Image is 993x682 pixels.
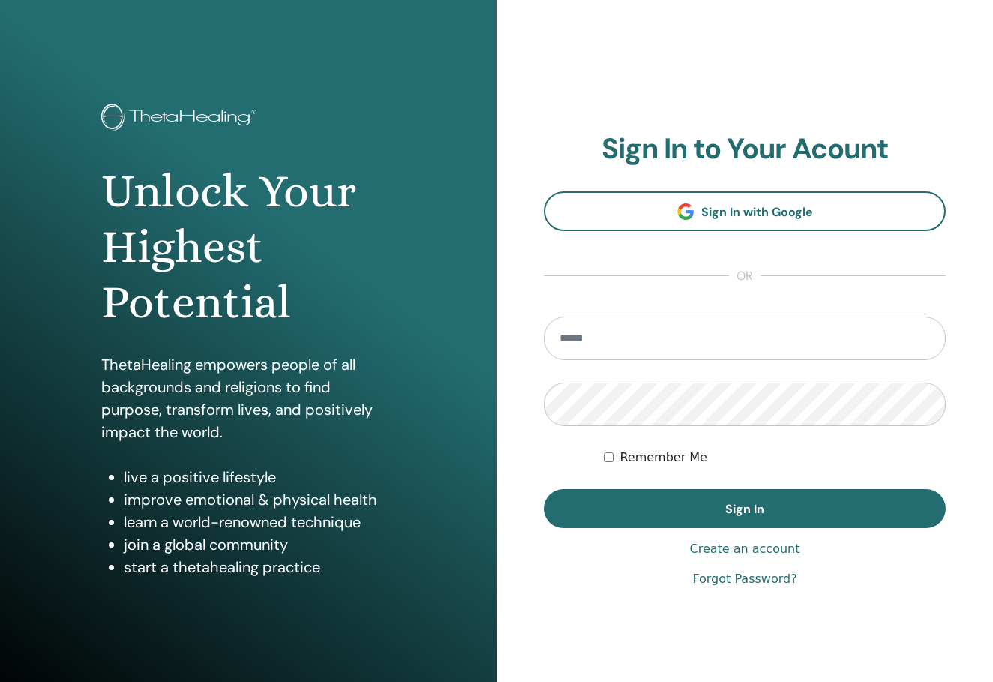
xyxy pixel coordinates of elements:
li: join a global community [124,533,394,556]
div: Keep me authenticated indefinitely or until I manually logout [604,449,946,467]
h1: Unlock Your Highest Potential [101,164,394,331]
h2: Sign In to Your Acount [544,132,946,167]
span: Sign In with Google [701,204,813,220]
li: start a thetahealing practice [124,556,394,578]
span: or [729,267,760,285]
a: Create an account [689,540,799,558]
li: learn a world-renowned technique [124,511,394,533]
button: Sign In [544,489,946,528]
label: Remember Me [619,449,707,467]
span: Sign In [725,501,764,517]
li: improve emotional & physical health [124,488,394,511]
p: ThetaHealing empowers people of all backgrounds and religions to find purpose, transform lives, a... [101,353,394,443]
a: Forgot Password? [692,570,796,588]
a: Sign In with Google [544,191,946,231]
li: live a positive lifestyle [124,466,394,488]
